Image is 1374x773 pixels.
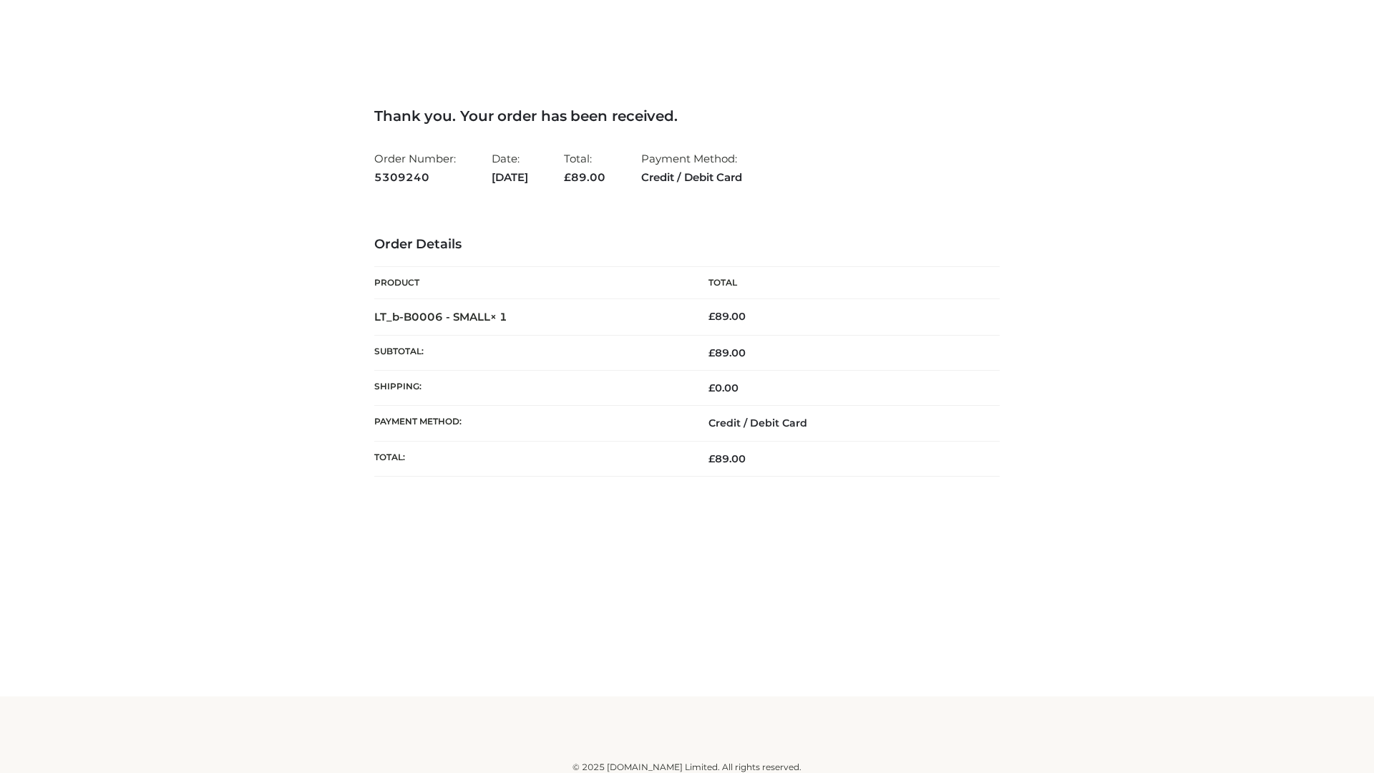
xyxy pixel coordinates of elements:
li: Total: [564,146,605,190]
th: Payment method: [374,406,687,441]
th: Total: [374,441,687,476]
bdi: 89.00 [708,310,746,323]
bdi: 0.00 [708,381,739,394]
li: Order Number: [374,146,456,190]
strong: × 1 [490,310,507,324]
span: 89.00 [708,346,746,359]
span: £ [564,170,571,184]
span: 89.00 [708,452,746,465]
strong: 5309240 [374,168,456,187]
strong: Credit / Debit Card [641,168,742,187]
th: Shipping: [374,371,687,406]
span: £ [708,310,715,323]
span: 89.00 [564,170,605,184]
th: Product [374,267,687,299]
th: Total [687,267,1000,299]
span: £ [708,381,715,394]
strong: LT_b-B0006 - SMALL [374,310,507,324]
th: Subtotal: [374,335,687,370]
h3: Thank you. Your order has been received. [374,107,1000,125]
h3: Order Details [374,237,1000,253]
li: Payment Method: [641,146,742,190]
strong: [DATE] [492,168,528,187]
span: £ [708,346,715,359]
li: Date: [492,146,528,190]
span: £ [708,452,715,465]
td: Credit / Debit Card [687,406,1000,441]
